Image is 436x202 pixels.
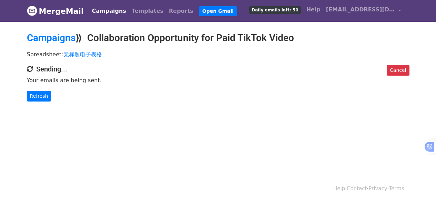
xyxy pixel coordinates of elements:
[326,6,395,14] span: [EMAIL_ADDRESS][DOMAIN_NAME]
[129,4,166,18] a: Templates
[89,4,129,18] a: Campaigns
[347,185,367,192] a: Contact
[27,32,409,44] h2: ⟫ Collaboration Opportunity for Paid TikTok Video
[27,77,409,84] p: Your emails are being sent.
[304,3,323,17] a: Help
[249,6,301,14] span: Daily emails left: 50
[27,4,84,18] a: MergeMail
[27,6,37,16] img: MergeMail logo
[368,185,387,192] a: Privacy
[27,91,51,102] a: Refresh
[323,3,404,19] a: [EMAIL_ADDRESS][DOMAIN_NAME]
[387,65,409,76] a: Cancel
[246,3,303,17] a: Daily emails left: 50
[199,6,237,16] a: Open Gmail
[27,65,409,73] h4: Sending...
[333,185,345,192] a: Help
[389,185,404,192] a: Terms
[63,51,102,58] a: 无标题电子表格
[27,51,409,58] p: Spreadsheet:
[27,32,75,44] a: Campaigns
[166,4,196,18] a: Reports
